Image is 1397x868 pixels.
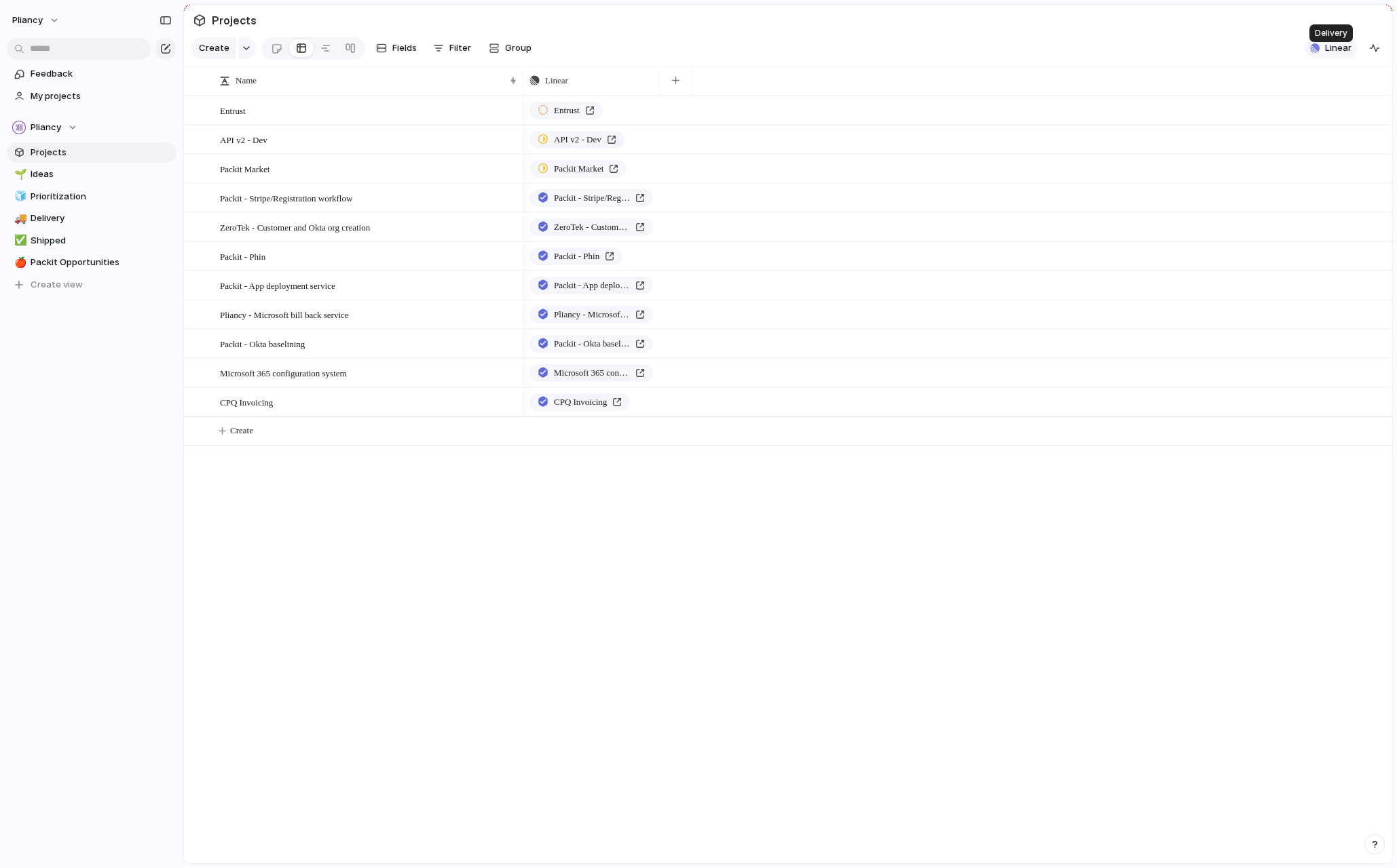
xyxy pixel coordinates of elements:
[1325,41,1352,55] span: Linear
[529,131,625,149] a: API v2 - Dev
[14,255,24,271] div: 🍎
[554,366,630,380] span: Microsoft 365 configuration system
[554,220,630,234] span: ZeroTek - Customer and Okta org creation
[31,121,61,134] span: Pliancy
[392,41,417,55] span: Fields
[554,104,580,117] span: Entrust
[529,393,630,411] a: CPQ Invoicing
[7,86,176,106] a: My projects
[1309,24,1353,42] div: Delivery
[554,395,607,409] span: CPQ Invoicing
[220,307,349,322] span: Pliancy - Microsoft bill back service
[529,160,627,178] a: Packit Market
[428,37,477,59] button: Filter
[12,190,26,203] button: 🧊
[12,167,26,181] button: 🌱
[31,167,172,181] span: Ideas
[31,278,83,292] span: Create view
[554,308,630,321] span: Pliancy - Microsoft bill back service
[7,231,176,251] a: ✅Shipped
[449,41,471,55] span: Filter
[236,74,257,87] span: Name
[31,146,172,159] span: Projects
[7,117,176,138] button: Pliancy
[199,41,229,55] span: Create
[7,252,176,273] a: 🍎Packit Opportunities
[220,336,305,351] span: Packit - Okta baselining
[220,248,265,264] span: Packit - Phin
[529,218,653,236] a: ZeroTek - Customer and Okta org creation
[554,337,630,351] span: Packit - Okta baselining
[529,306,653,323] a: Pliancy - Microsoft bill back service
[31,67,172,81] span: Feedback
[545,74,568,87] span: Linear
[220,132,267,147] span: API v2 - Dev
[220,102,246,118] span: Entrust
[529,189,653,207] a: Packit - Stripe/Registration workflow
[529,277,653,294] a: Packit - App deployment service
[554,133,601,146] span: API v2 - Dev
[31,256,172,269] span: Packit Opportunities
[7,142,176,163] a: Projects
[7,64,176,84] a: Feedback
[482,37,538,59] button: Group
[12,256,26,269] button: 🍎
[31,212,172,225] span: Delivery
[529,364,653,382] a: Microsoft 365 configuration system
[14,233,24,248] div: ✅
[220,394,273,410] span: CPQ Invoicing
[209,8,259,33] span: Projects
[220,190,352,205] span: Packit - Stripe/Registration workflow
[12,212,26,225] button: 🚚
[14,189,24,204] div: 🧊
[7,208,176,229] a: 🚚Delivery
[220,365,347,380] span: Microsoft 365 configuration system
[1305,38,1357,58] button: Linear
[529,102,603,119] a: Entrust
[554,191,630,205] span: Packit - Stripe/Registration workflow
[529,335,653,353] a: Packit - Okta baselining
[14,211,24,226] div: 🚚
[6,9,67,31] button: Pliancy
[12,14,43,27] span: Pliancy
[220,277,335,293] span: Packit - App deployment service
[31,90,172,103] span: My projects
[191,37,236,59] button: Create
[7,275,176,295] button: Create view
[7,186,176,207] a: 🧊Prioritization
[529,248,622,265] a: Packit - Phin
[220,161,269,176] span: Packit Market
[554,162,603,176] span: Packit Market
[12,234,26,248] button: ✅
[505,41,532,55] span: Group
[230,424,253,437] span: Create
[7,164,176,184] a: 🌱Ideas
[31,234,172,248] span: Shipped
[220,219,370,235] span: ZeroTek - Customer and Okta org creation
[554,279,630,292] span: Packit - App deployment service
[31,190,172,203] span: Prioritization
[554,250,599,263] span: Packit - Phin
[371,37,422,59] button: Fields
[14,167,24,182] div: 🌱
